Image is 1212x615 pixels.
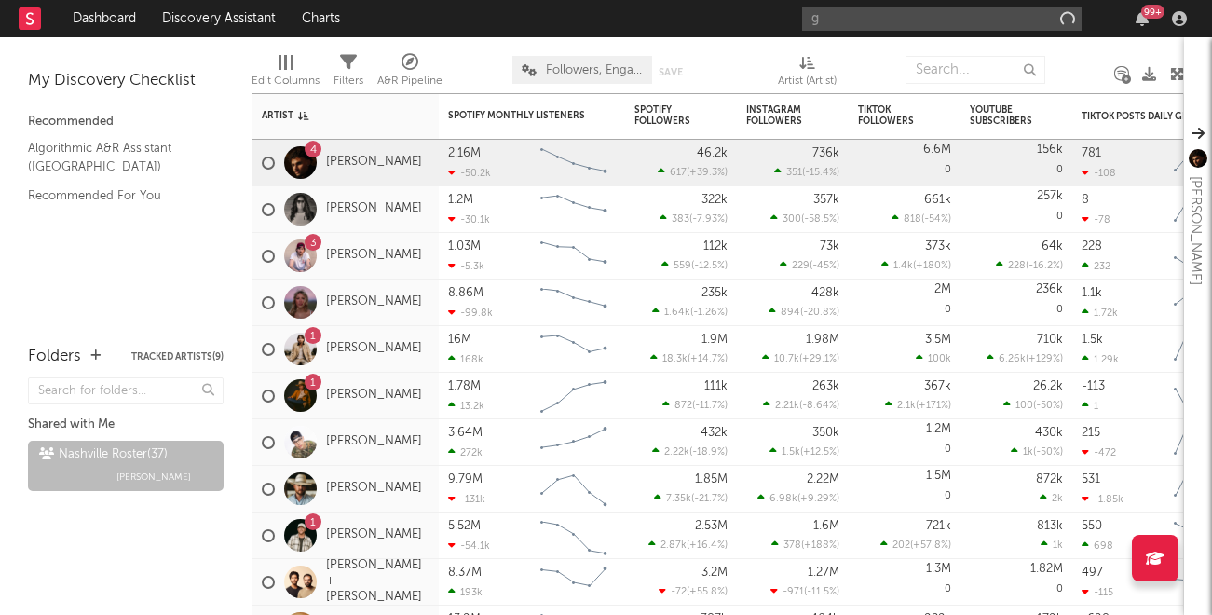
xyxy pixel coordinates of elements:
[1028,354,1060,364] span: +129 %
[1015,401,1033,411] span: 100
[802,354,837,364] span: +29.1 %
[970,559,1063,605] div: 0
[1082,287,1102,299] div: 1.1k
[1082,147,1101,159] div: 781
[1082,400,1098,412] div: 1
[1082,380,1105,392] div: -113
[926,470,951,482] div: 1.5M
[906,56,1045,84] input: Search...
[858,419,951,465] div: 0
[1082,520,1102,532] div: 550
[652,445,728,458] div: ( )
[692,447,725,458] span: -18.9 %
[770,585,839,597] div: ( )
[1033,380,1063,392] div: 26.2k
[746,104,811,127] div: Instagram Followers
[532,373,616,419] svg: Chart title
[692,214,725,225] span: -7.93 %
[326,388,422,403] a: [PERSON_NAME]
[701,287,728,299] div: 235k
[648,539,728,551] div: ( )
[807,587,837,597] span: -11.5 %
[926,423,951,435] div: 1.2M
[808,567,839,579] div: 1.27M
[662,354,688,364] span: 18.3k
[1082,260,1110,272] div: 232
[634,104,700,127] div: Spotify Followers
[880,539,951,551] div: ( )
[858,104,923,127] div: TikTok Followers
[1053,540,1063,551] span: 1k
[769,306,839,318] div: ( )
[1082,540,1113,552] div: 698
[650,352,728,364] div: ( )
[1184,176,1206,285] div: [PERSON_NAME]
[800,494,837,504] span: +9.29 %
[689,540,725,551] span: +16.4 %
[695,401,725,411] span: -11.7 %
[778,70,837,92] div: Artist (Artist)
[803,447,837,458] span: +12.5 %
[532,512,616,559] svg: Chart title
[448,586,483,598] div: 193k
[695,473,728,485] div: 1.85M
[934,283,951,295] div: 2M
[448,240,481,253] div: 1.03M
[28,414,224,436] div: Shared with Me
[326,201,422,217] a: [PERSON_NAME]
[674,401,692,411] span: 872
[694,261,725,271] span: -12.5 %
[925,240,951,253] div: 373k
[532,466,616,512] svg: Chart title
[923,143,951,156] div: 6.6M
[532,419,616,466] svg: Chart title
[377,70,443,92] div: A&R Pipeline
[782,447,800,458] span: 1.5k
[1082,167,1116,179] div: -108
[701,194,728,206] div: 322k
[926,520,951,532] div: 721k
[925,334,951,346] div: 3.5M
[672,214,689,225] span: 383
[448,427,483,439] div: 3.64M
[701,427,728,439] div: 432k
[664,307,690,318] span: 1.64k
[448,540,490,552] div: -54.1k
[326,341,422,357] a: [PERSON_NAME]
[326,294,422,310] a: [PERSON_NAME]
[262,110,402,121] div: Artist
[28,346,81,368] div: Folders
[326,558,429,606] a: [PERSON_NAME] + [PERSON_NAME]
[448,213,490,225] div: -30.1k
[39,444,168,466] div: Nashville Roster ( 37 )
[689,168,725,178] span: +39.3 %
[448,400,484,412] div: 13.2k
[924,214,948,225] span: -54 %
[928,354,951,364] span: 100k
[448,147,481,159] div: 2.16M
[695,520,728,532] div: 2.53M
[893,261,913,271] span: 1.4k
[805,168,837,178] span: -15.4 %
[1082,194,1089,206] div: 8
[1141,5,1164,19] div: 99 +
[804,214,837,225] span: -58.5 %
[704,380,728,392] div: 111k
[448,167,491,179] div: -50.2k
[774,354,799,364] span: 10.7k
[802,401,837,411] span: -8.64 %
[757,492,839,504] div: ( )
[28,441,224,491] a: Nashville Roster(37)[PERSON_NAME]
[812,261,837,271] span: -45 %
[1036,473,1063,485] div: 872k
[1036,447,1060,458] span: -50 %
[904,214,921,225] span: 818
[763,399,839,411] div: ( )
[996,259,1063,271] div: ( )
[28,377,224,404] input: Search for folders...
[693,307,725,318] span: -1.26 %
[1036,401,1060,411] span: -50 %
[813,194,839,206] div: 357k
[926,563,951,575] div: 1.3M
[671,587,687,597] span: -72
